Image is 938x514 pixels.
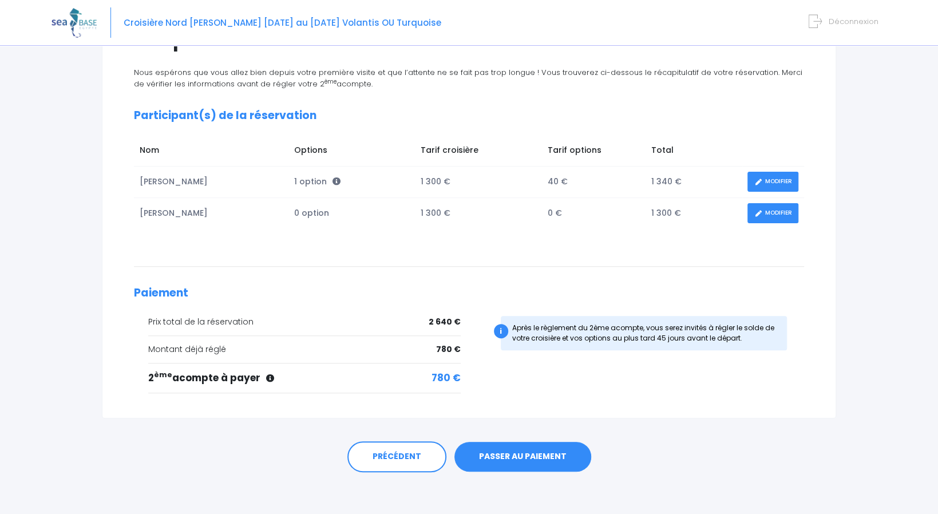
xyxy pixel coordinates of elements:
td: Tarif croisière [415,139,542,166]
sup: ème [154,370,172,379]
h2: Participant(s) de la réservation [134,109,804,122]
td: Total [646,139,742,166]
a: PRÉCÉDENT [347,441,446,472]
div: i [494,324,508,338]
td: 40 € [542,166,646,197]
td: Options [288,139,415,166]
td: [PERSON_NAME] [134,166,288,197]
span: 0 option [294,207,329,219]
sup: ème [324,78,337,85]
div: 2 acompte à payer [148,371,461,386]
span: 780 € [436,343,461,355]
td: 1 300 € [646,197,742,229]
td: 1 340 € [646,166,742,197]
td: 0 € [542,197,646,229]
h1: Récapitulatif de votre réservation [125,29,813,51]
span: Déconnexion [829,16,878,27]
div: Prix total de la réservation [148,316,461,328]
a: MODIFIER [747,203,798,223]
td: 1 300 € [415,166,542,197]
span: 1 option [294,176,341,187]
td: Tarif options [542,139,646,166]
td: [PERSON_NAME] [134,197,288,229]
span: 2 640 € [429,316,461,328]
span: Nous espérons que vous allez bien depuis votre première visite et que l’attente ne se fait pas tr... [134,67,802,89]
td: Nom [134,139,288,166]
div: Après le règlement du 2ème acompte, vous serez invités à régler le solde de votre croisière et vo... [501,316,787,350]
td: 1 300 € [415,197,542,229]
span: 780 € [432,371,461,386]
a: MODIFIER [747,172,798,192]
span: Croisière Nord [PERSON_NAME] [DATE] au [DATE] Volantis OU Turquoise [124,17,441,29]
h2: Paiement [134,287,804,300]
div: Montant déjà réglé [148,343,461,355]
a: PASSER AU PAIEMENT [454,442,591,472]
